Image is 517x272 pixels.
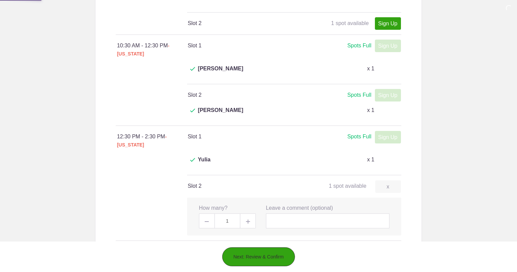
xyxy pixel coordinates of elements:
img: Check dark green [190,109,195,113]
img: Plus gray [246,220,250,224]
h4: Slot 2 [188,182,294,190]
p: x 1 [367,156,374,164]
span: 1 spot available [331,20,369,26]
img: Check dark green [190,158,195,162]
p: x 1 [367,65,374,73]
div: Spots Full [347,42,371,50]
span: - [US_STATE] [117,43,170,56]
label: Leave a comment (optional) [266,204,333,212]
label: How many? [199,204,227,212]
img: Minus gray [205,221,209,222]
a: x [375,180,401,193]
h4: Slot 1 [188,133,294,141]
div: Spots Full [347,91,371,99]
div: Spots Full [347,133,371,141]
h4: Slot 2 [188,19,294,27]
div: 12:30 PM - 2:30 PM [117,133,188,149]
h4: Slot 1 [188,42,294,50]
span: - [US_STATE] [117,134,167,148]
img: Check dark green [190,67,195,71]
span: Yulia [198,156,210,172]
span: 1 spot available [329,183,366,189]
button: Next: Review & Confirm [222,247,295,266]
p: x 1 [367,106,374,114]
span: [PERSON_NAME] [198,106,243,122]
a: Sign Up [375,17,401,30]
div: 10:30 AM - 12:30 PM [117,42,188,58]
span: [PERSON_NAME] [198,65,243,81]
h4: Slot 2 [188,91,294,99]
